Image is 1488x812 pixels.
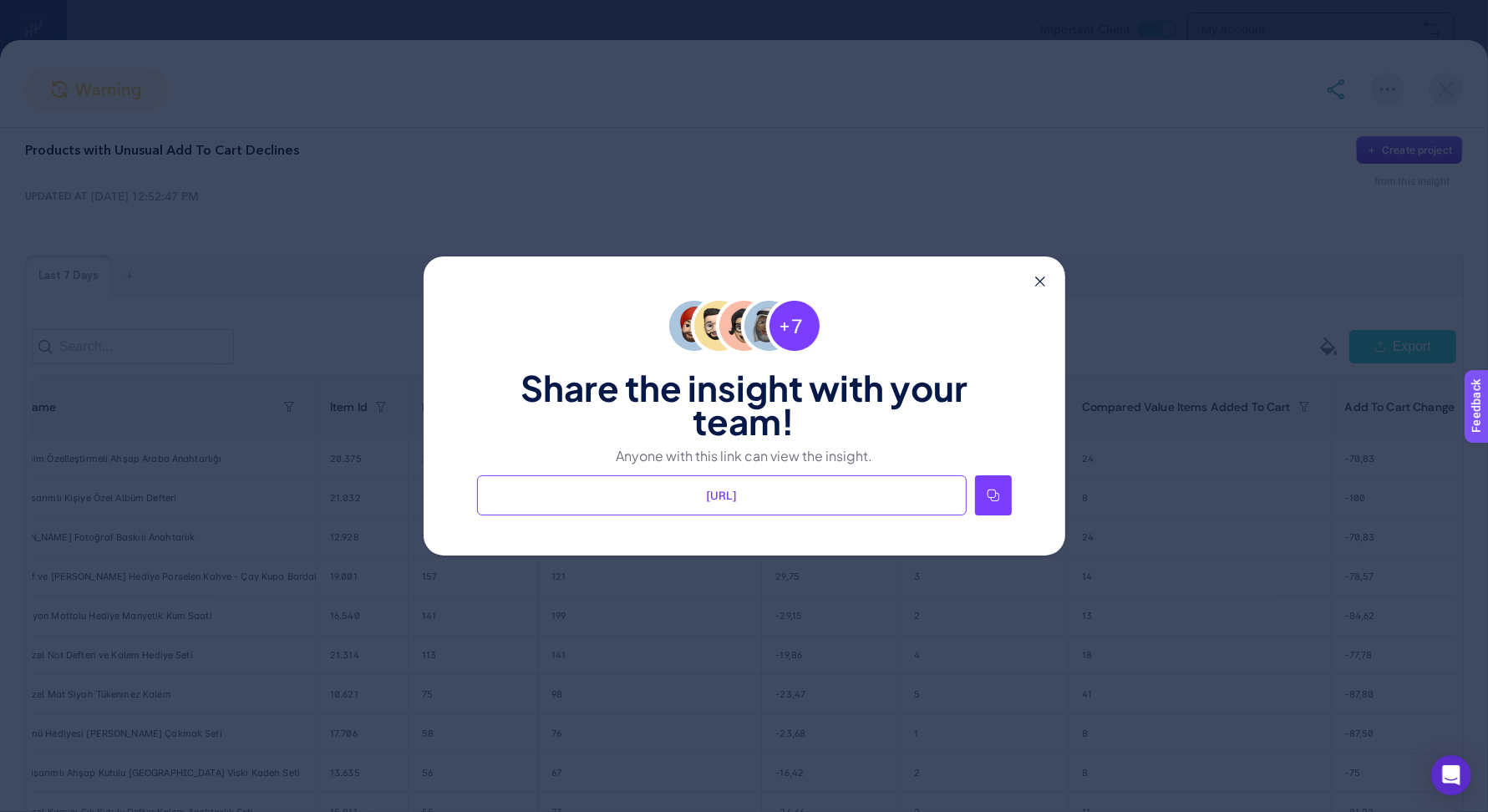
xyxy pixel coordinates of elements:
div: Open Intercom Messenger [1431,755,1471,795]
span: Feedback [10,5,63,18]
p: Anyone with this link can view the insight. [477,445,1012,465]
img: avatar-group.png [665,297,824,355]
span: [URL] [706,487,737,504]
h1: Share the insight with your team! [477,368,1012,435]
